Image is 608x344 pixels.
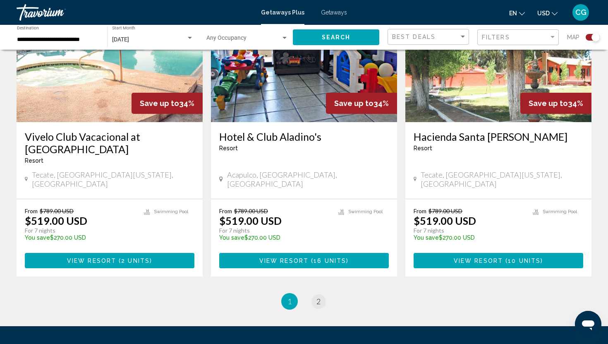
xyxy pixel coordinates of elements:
span: Swimming Pool [154,209,188,214]
span: From [414,207,426,214]
span: Save up to [334,99,373,108]
span: View Resort [67,257,116,264]
a: Hotel & Club Aladino's [219,130,389,143]
p: $519.00 USD [25,214,87,227]
span: [DATE] [112,36,129,43]
span: USD [537,10,550,17]
p: $270.00 USD [219,234,330,241]
span: Map [567,31,579,43]
div: 34% [326,93,397,114]
span: From [25,207,38,214]
span: You save [414,234,439,241]
span: Acapulco, [GEOGRAPHIC_DATA], [GEOGRAPHIC_DATA] [227,170,389,188]
span: 2 units [121,257,150,264]
span: Best Deals [392,34,436,40]
button: Change language [509,7,525,19]
span: You save [219,234,244,241]
span: Swimming Pool [348,209,383,214]
span: Resort [219,145,238,152]
a: Vivelo Club Vacacional at [GEOGRAPHIC_DATA] [25,130,194,155]
button: View Resort(16 units) [219,253,389,268]
p: $270.00 USD [414,234,524,241]
button: View Resort(2 units) [25,253,194,268]
span: 10 units [508,257,541,264]
button: User Menu [570,4,591,21]
button: View Resort(10 units) [414,253,583,268]
span: ( ) [503,257,543,264]
p: For 7 nights [414,227,524,234]
span: ( ) [116,257,152,264]
span: Tecate, [GEOGRAPHIC_DATA][US_STATE], [GEOGRAPHIC_DATA] [32,170,194,188]
span: You save [25,234,50,241]
span: CG [575,8,586,17]
a: Getaways [321,9,347,16]
span: 16 units [314,257,346,264]
a: Hacienda Santa [PERSON_NAME] [414,130,583,143]
button: Search [293,29,379,45]
span: Resort [414,145,432,152]
span: Save up to [140,99,179,108]
span: ( ) [309,257,349,264]
p: For 7 nights [25,227,136,234]
span: $789.00 USD [40,207,74,214]
span: View Resort [259,257,309,264]
mat-select: Sort by [392,34,467,41]
p: $519.00 USD [219,214,282,227]
span: Swimming Pool [543,209,577,214]
div: 34% [520,93,591,114]
a: Getaways Plus [261,9,304,16]
p: For 7 nights [219,227,330,234]
span: 2 [316,297,321,306]
span: en [509,10,517,17]
iframe: Button to launch messaging window [575,311,601,337]
span: $789.00 USD [428,207,462,214]
ul: Pagination [17,293,591,310]
span: Search [322,34,351,41]
span: Tecate, [GEOGRAPHIC_DATA][US_STATE], [GEOGRAPHIC_DATA] [421,170,583,188]
button: Change currency [537,7,558,19]
button: Filter [477,29,559,46]
div: 34% [132,93,203,114]
span: View Resort [454,257,503,264]
p: $519.00 USD [414,214,476,227]
span: From [219,207,232,214]
span: Filters [482,34,510,41]
a: Travorium [17,4,253,21]
span: 1 [287,297,292,306]
span: Save up to [529,99,568,108]
span: $789.00 USD [234,207,268,214]
p: $270.00 USD [25,234,136,241]
span: Resort [25,157,43,164]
